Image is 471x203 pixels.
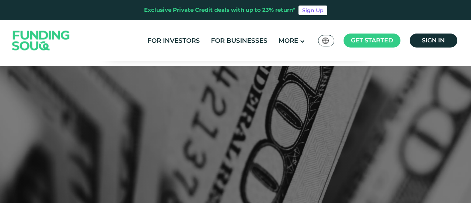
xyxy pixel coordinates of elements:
a: For Investors [146,35,202,47]
img: SA Flag [322,38,329,44]
div: Exclusive Private Credit deals with up to 23% return* [144,6,296,14]
span: Get started [351,37,393,44]
img: Logo [5,22,77,59]
a: For Businesses [209,35,269,47]
span: More [279,37,298,44]
a: Sign Up [298,6,327,15]
span: Sign in [422,37,445,44]
a: Sign in [410,34,457,48]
